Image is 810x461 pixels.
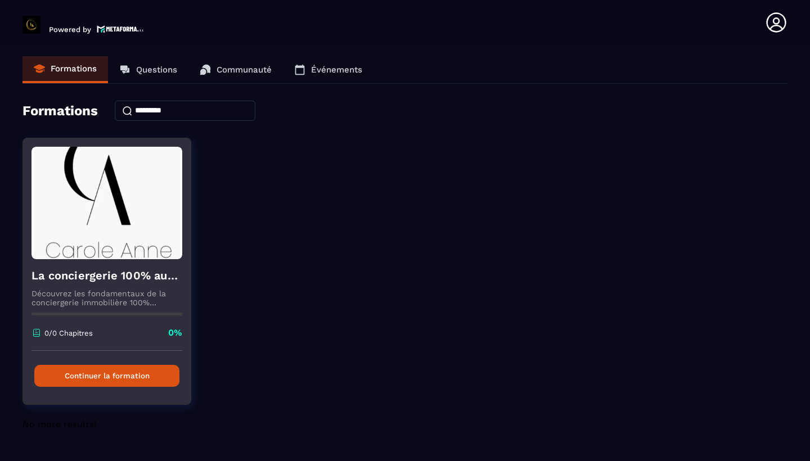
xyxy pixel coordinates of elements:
p: Découvrez les fondamentaux de la conciergerie immobilière 100% automatisée. Cette formation est c... [31,289,182,307]
h4: La conciergerie 100% automatisée [31,268,182,283]
p: Formations [51,64,97,74]
img: logo-branding [22,16,40,34]
p: Questions [136,65,177,75]
p: Communauté [217,65,272,75]
a: Communauté [188,56,283,83]
img: formation-background [31,147,182,259]
p: Powered by [49,25,91,34]
a: Questions [108,56,188,83]
span: No more results! [22,419,96,430]
button: Continuer la formation [34,365,179,387]
img: logo [97,24,144,34]
a: Formations [22,56,108,83]
p: Événements [311,65,362,75]
p: 0/0 Chapitres [44,329,93,337]
a: Événements [283,56,373,83]
p: 0% [168,327,182,339]
a: formation-backgroundLa conciergerie 100% automatiséeDécouvrez les fondamentaux de la conciergerie... [22,138,205,419]
h4: Formations [22,103,98,119]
